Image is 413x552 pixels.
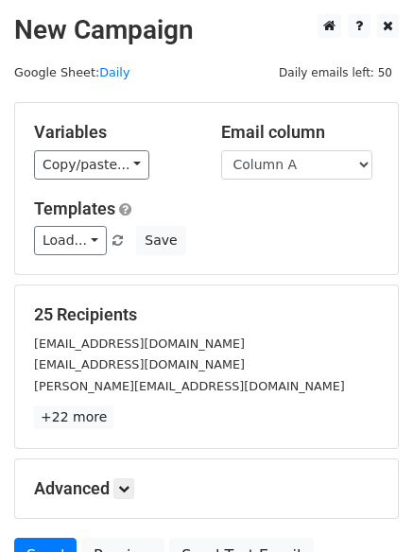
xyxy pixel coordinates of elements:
h5: Advanced [34,478,379,499]
a: Daily emails left: 50 [272,65,399,79]
small: [PERSON_NAME][EMAIL_ADDRESS][DOMAIN_NAME] [34,379,345,393]
a: Templates [34,198,115,218]
h5: Email column [221,122,380,143]
h2: New Campaign [14,14,399,46]
iframe: Chat Widget [318,461,413,552]
button: Save [136,226,185,255]
span: Daily emails left: 50 [272,62,399,83]
a: Load... [34,226,107,255]
small: [EMAIL_ADDRESS][DOMAIN_NAME] [34,336,245,351]
a: Copy/paste... [34,150,149,180]
small: [EMAIL_ADDRESS][DOMAIN_NAME] [34,357,245,371]
small: Google Sheet: [14,65,129,79]
a: +22 more [34,405,113,429]
h5: 25 Recipients [34,304,379,325]
a: Daily [99,65,129,79]
h5: Variables [34,122,193,143]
